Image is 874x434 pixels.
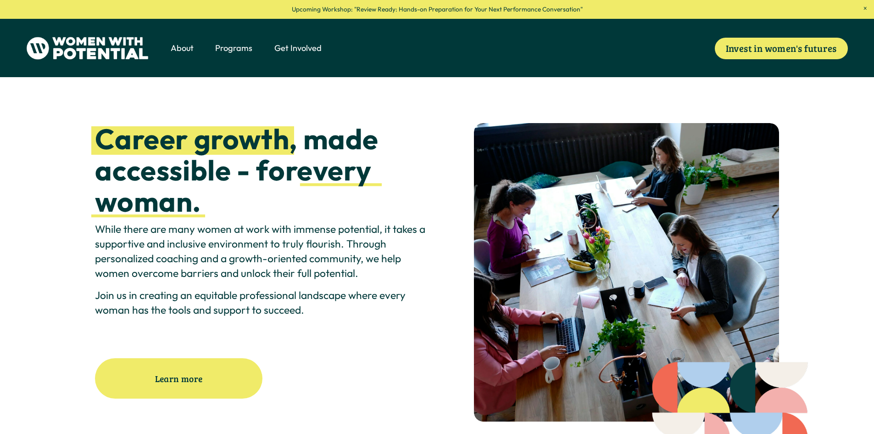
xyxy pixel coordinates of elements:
a: Invest in women's futures [715,38,848,59]
a: folder dropdown [215,42,252,55]
span: Get Involved [274,42,322,54]
span: About [171,42,194,54]
a: folder dropdown [171,42,194,55]
img: Women With Potential [26,37,149,60]
a: folder dropdown [274,42,322,55]
strong: , made accessible - for [95,121,384,188]
p: While there are many women at work with immense potential, it takes a supportive and inclusive en... [95,222,434,281]
span: Programs [215,42,252,54]
strong: Career growth [95,121,289,157]
p: Join us in creating an equitable professional landscape where every woman has the tools and suppo... [95,288,434,317]
a: Learn more [95,358,262,399]
strong: every woman. [95,152,377,219]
